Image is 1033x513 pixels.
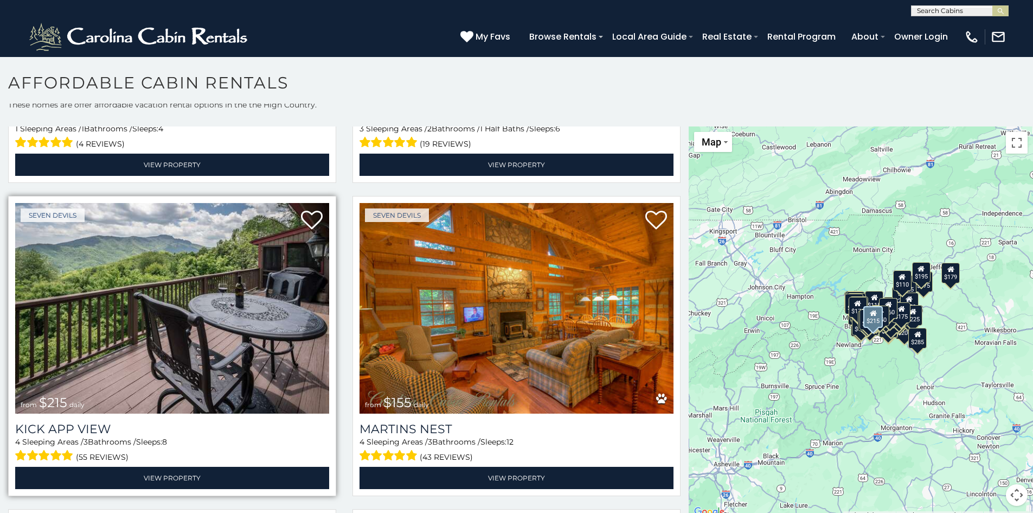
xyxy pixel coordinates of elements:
span: (43 reviews) [420,450,473,464]
div: Sleeping Areas / Bathrooms / Sleeps: [360,123,673,151]
div: $170 [901,306,919,326]
div: $225 [904,305,922,325]
span: 4 [15,437,20,447]
div: $145 [882,312,900,333]
span: $155 [383,395,412,410]
div: $140 [858,311,877,331]
div: $135 [848,293,866,314]
div: $150 [846,291,865,312]
div: $175 [893,302,911,323]
div: $285 [909,327,927,348]
span: 1 [15,124,18,134]
a: About [846,27,884,46]
div: $175 [849,297,867,318]
span: 3 [428,437,432,447]
span: Map [702,136,721,148]
a: View Property [15,467,329,489]
div: $195 [852,314,870,335]
a: Seven Devils [365,208,429,222]
div: $160 [880,297,898,318]
div: $150 [900,292,919,313]
span: 4 [158,124,163,134]
span: (19 reviews) [420,137,471,151]
a: Kick App View from $215 daily [15,203,329,414]
a: Martins Nest [360,422,673,436]
img: Kick App View [15,203,329,414]
span: from [21,401,37,409]
div: $115 [865,291,884,312]
div: Sleeping Areas / Bathrooms / Sleeps: [15,436,329,464]
img: mail-regular-white.png [991,29,1006,45]
a: Local Area Guide [607,27,692,46]
div: $195 [912,262,931,282]
span: 8 [162,437,167,447]
span: 1 [81,124,84,134]
span: 1 Half Baths / [480,124,529,134]
img: White-1-2.png [27,21,252,53]
div: $155 [877,306,896,327]
a: View Property [360,154,673,176]
div: $179 [942,262,960,283]
img: phone-regular-white.png [964,29,979,45]
span: 4 [360,437,364,447]
div: $170 [890,306,908,326]
a: Rental Program [762,27,841,46]
div: $175 [879,316,897,337]
div: $200 [881,304,899,325]
span: daily [414,401,429,409]
a: Martins Nest from $155 daily [360,203,673,414]
div: $110 [893,270,912,291]
img: Martins Nest [360,203,673,414]
div: $135 [845,291,864,312]
a: View Property [15,154,329,176]
div: $150 [871,305,890,326]
div: $200 [895,318,914,339]
button: Change map style [694,132,732,152]
span: 2 [427,124,432,134]
a: Add to favorites [301,210,323,232]
a: Owner Login [889,27,953,46]
div: Sleeping Areas / Bathrooms / Sleeps: [15,123,329,151]
a: Browse Rentals [524,27,602,46]
span: (55 reviews) [76,450,129,464]
a: Real Estate [697,27,757,46]
span: 3 [360,124,364,134]
div: $155 [880,317,899,338]
div: $205 [892,286,910,307]
div: $140 [859,309,878,330]
span: (4 reviews) [76,137,125,151]
a: Kick App View [15,422,329,436]
a: Add to favorites [645,210,667,232]
div: $175 [851,315,870,336]
span: My Favs [476,30,510,43]
span: 6 [555,124,560,134]
span: 12 [506,437,514,447]
div: $115 [850,296,868,316]
button: Toggle fullscreen view [1006,132,1028,154]
span: daily [69,401,85,409]
div: $290 [845,294,864,314]
div: $175 [914,271,933,292]
a: Seven Devils [21,208,85,222]
a: My Favs [460,30,513,44]
button: Map camera controls [1006,484,1028,506]
div: $215 [864,306,883,328]
a: View Property [360,467,673,489]
span: from [365,401,381,409]
span: $215 [39,395,67,410]
span: 3 [84,437,88,447]
div: Sleeping Areas / Bathrooms / Sleeps: [360,436,673,464]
